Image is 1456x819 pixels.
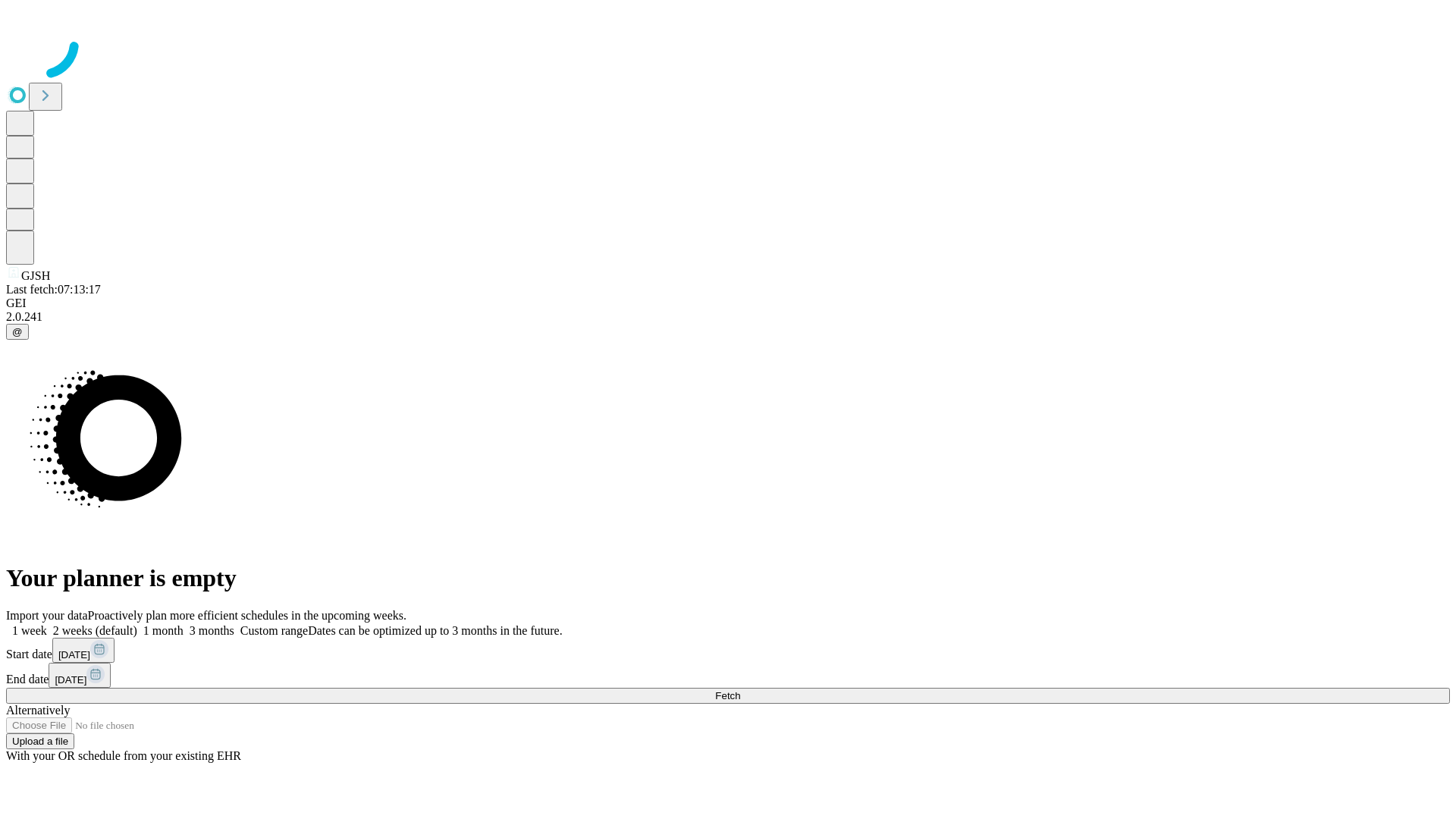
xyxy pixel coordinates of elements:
[6,749,241,762] span: With your OR schedule from your existing EHR
[21,269,50,282] span: GJSH
[6,310,1450,324] div: 2.0.241
[6,324,29,340] button: @
[6,283,101,296] span: Last fetch: 07:13:17
[6,297,1450,310] div: GEI
[6,733,74,749] button: Upload a file
[49,663,111,688] button: [DATE]
[6,663,1450,688] div: End date
[715,690,740,701] span: Fetch
[58,649,90,661] span: [DATE]
[6,704,70,717] span: Alternatively
[6,688,1450,704] button: Fetch
[6,564,1450,592] h1: Your planner is empty
[55,674,86,686] span: [DATE]
[190,624,234,637] span: 3 months
[12,326,23,337] span: @
[88,609,406,622] span: Proactively plan more efficient schedules in the upcoming weeks.
[12,624,47,637] span: 1 week
[52,638,115,663] button: [DATE]
[240,624,308,637] span: Custom range
[53,624,137,637] span: 2 weeks (default)
[308,624,562,637] span: Dates can be optimized up to 3 months in the future.
[6,638,1450,663] div: Start date
[143,624,184,637] span: 1 month
[6,609,88,622] span: Import your data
